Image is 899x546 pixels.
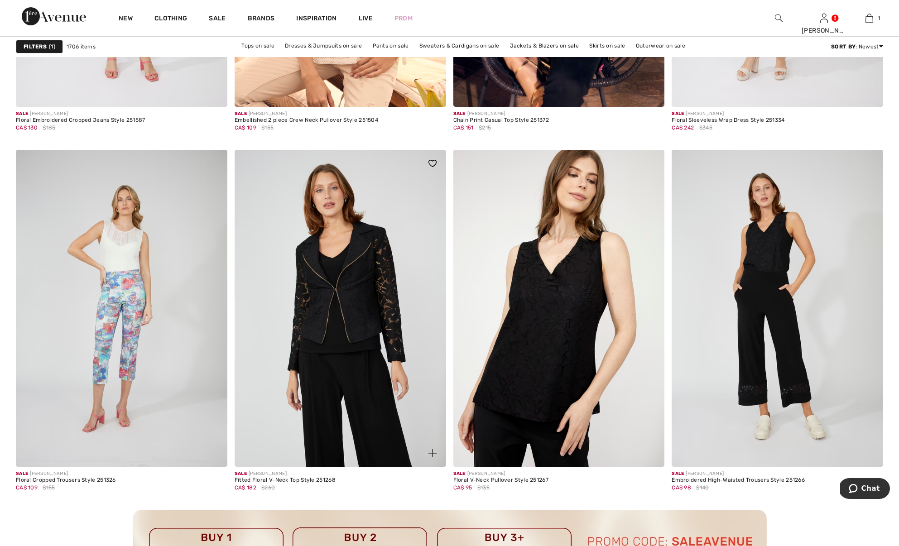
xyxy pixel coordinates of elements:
[672,484,691,491] span: CA$ 98
[235,110,378,117] div: [PERSON_NAME]
[672,471,684,476] span: Sale
[43,124,55,132] span: $185
[16,477,116,484] div: Floral Cropped Trousers Style 251326
[631,40,690,52] a: Outerwear on sale
[820,14,828,22] a: Sign In
[368,40,413,52] a: Pants on sale
[16,484,38,491] span: CA$ 109
[865,13,873,24] img: My Bag
[505,40,584,52] a: Jackets & Blazers on sale
[296,14,337,24] span: Inspiration
[24,43,47,51] strong: Filters
[154,14,187,24] a: Clothing
[415,40,504,52] a: Sweaters & Cardigans on sale
[235,117,378,124] div: Embellished 2 piece Crew Neck Pullover Style 251504
[16,111,28,116] span: Sale
[16,470,116,477] div: [PERSON_NAME]
[479,124,491,132] span: $215
[672,110,784,117] div: [PERSON_NAME]
[802,26,846,35] div: [PERSON_NAME]
[209,14,226,24] a: Sale
[280,40,366,52] a: Dresses & Jumpsuits on sale
[585,40,630,52] a: Skirts on sale
[831,43,856,50] strong: Sort By
[477,484,490,492] span: $135
[453,150,665,467] img: Floral V-Neck Pullover Style 251267. Black
[16,150,227,467] img: Floral Cropped Trousers Style 251326. Blue/pink
[261,484,275,492] span: $260
[235,484,256,491] span: CA$ 182
[16,471,28,476] span: Sale
[453,117,549,124] div: Chain Print Casual Top Style 251372
[235,470,336,477] div: [PERSON_NAME]
[453,125,474,131] span: CA$ 151
[235,125,256,131] span: CA$ 109
[119,14,133,24] a: New
[49,43,55,51] span: 1
[235,111,247,116] span: Sale
[847,13,891,24] a: 1
[16,117,145,124] div: Floral Embroidered Cropped Jeans Style 251587
[672,150,883,467] img: Embroidered High-Waisted Trousers Style 251266. Black
[16,110,145,117] div: [PERSON_NAME]
[394,14,413,23] a: Prom
[43,484,55,492] span: $155
[672,125,694,131] span: CA$ 242
[699,124,712,132] span: $345
[261,124,274,132] span: $155
[359,14,373,23] a: Live
[672,117,784,124] div: Floral Sleeveless Wrap Dress Style 251334
[672,111,684,116] span: Sale
[67,43,96,51] span: 1706 items
[453,110,549,117] div: [PERSON_NAME]
[878,14,880,22] span: 1
[235,150,446,467] a: Fitted Floral V-Neck Top Style 251268. Black
[235,477,336,484] div: Fitted Floral V-Neck Top Style 251268
[453,471,466,476] span: Sale
[775,13,783,24] img: search the website
[453,477,549,484] div: Floral V-Neck Pullover Style 251267
[820,13,828,24] img: My Info
[237,40,279,52] a: Tops on sale
[672,470,805,477] div: [PERSON_NAME]
[453,470,549,477] div: [PERSON_NAME]
[453,484,472,491] span: CA$ 95
[22,7,86,25] img: 1ère Avenue
[235,471,247,476] span: Sale
[840,478,890,501] iframe: Opens a widget where you can chat to one of our agents
[672,477,805,484] div: Embroidered High-Waisted Trousers Style 251266
[831,43,883,51] div: : Newest
[453,111,466,116] span: Sale
[428,449,437,457] img: plus_v2.svg
[428,160,437,167] img: heart_black_full.svg
[696,484,709,492] span: $140
[248,14,275,24] a: Brands
[16,125,38,131] span: CA$ 130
